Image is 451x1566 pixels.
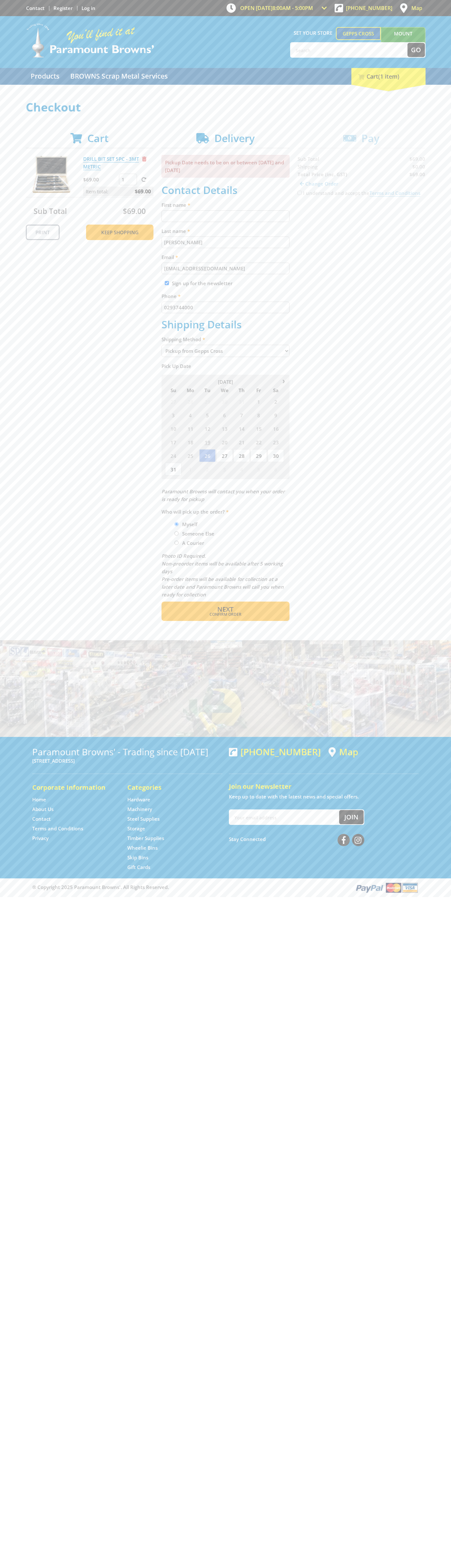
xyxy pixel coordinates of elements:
span: 5 [250,463,267,476]
div: Cart [351,68,426,85]
div: ® Copyright 2025 Paramount Browns'. All Rights Reserved. [26,882,426,894]
span: Delivery [214,131,255,145]
span: Sub Total [34,206,67,216]
a: Go to the Timber Supplies page [127,835,164,842]
label: Sign up for the newsletter [172,280,232,286]
img: PayPal, Mastercard, Visa accepted [355,882,419,894]
span: 16 [268,422,284,435]
span: Su [165,386,181,394]
p: Keep up to date with the latest news and special offers. [229,793,419,800]
span: 29 [199,395,216,408]
span: $69.00 [123,206,146,216]
span: 9 [268,409,284,421]
span: OPEN [DATE] [240,5,313,12]
label: Phone [162,292,289,300]
a: Go to the About Us page [32,806,54,813]
span: $69.00 [135,187,151,196]
span: 19 [199,436,216,449]
span: (1 item) [378,72,399,80]
span: 7 [233,409,250,421]
a: Go to the registration page [54,5,73,11]
input: Please select who will pick up the order. [174,522,179,526]
span: 2 [268,395,284,408]
h5: Corporate Information [32,783,114,792]
span: 25 [182,449,199,462]
span: [DATE] [218,379,233,385]
span: 8 [250,409,267,421]
span: 12 [199,422,216,435]
a: Go to the Machinery page [127,806,152,813]
span: 5 [199,409,216,421]
span: 3 [216,463,233,476]
h5: Categories [127,783,210,792]
input: Your email address [230,810,339,824]
h3: Paramount Browns' - Trading since [DATE] [32,747,222,757]
span: Sa [268,386,284,394]
p: Pickup Date needs to be on or between [DATE] and [DATE] [162,155,289,178]
span: 30 [268,449,284,462]
a: Go to the BROWNS Scrap Metal Services page [65,68,172,85]
input: Please enter your telephone number. [162,302,289,313]
button: Join [339,810,364,824]
p: $69.00 [83,176,118,183]
em: Photo ID Required. Non-preorder items will be available after 5 working days Pre-order items will... [162,553,284,598]
span: 4 [182,409,199,421]
span: Set your store [290,27,336,39]
label: First name [162,201,289,209]
span: 23 [268,436,284,449]
span: Mo [182,386,199,394]
button: Go [407,43,425,57]
a: Go to the Home page [32,796,46,803]
a: DRILL BIT SET 5PC - 3MT METRIC [83,156,139,170]
input: Please select who will pick up the order. [174,541,179,545]
button: Next Confirm order [162,602,289,621]
input: Please enter your email address. [162,263,289,274]
span: 1 [182,463,199,476]
span: 1 [250,395,267,408]
a: Go to the Contact page [26,5,44,11]
a: Go to the Contact page [32,816,51,822]
span: 24 [165,449,181,462]
label: Myself [180,519,200,530]
span: 29 [250,449,267,462]
a: Go to the Products page [26,68,64,85]
label: A Courier [180,537,206,548]
span: 20 [216,436,233,449]
span: 30 [216,395,233,408]
img: DRILL BIT SET 5PC - 3MT METRIC [32,155,71,194]
h2: Shipping Details [162,318,289,331]
a: Log in [82,5,95,11]
input: Search [291,43,407,57]
span: 8:00am - 5:00pm [272,5,313,12]
a: Go to the Terms and Conditions page [32,825,83,832]
span: 15 [250,422,267,435]
span: 28 [182,395,199,408]
span: Tu [199,386,216,394]
a: Mount [PERSON_NAME] [381,27,426,52]
a: Print [26,225,60,240]
span: 26 [199,449,216,462]
span: 17 [165,436,181,449]
span: Fr [250,386,267,394]
span: 21 [233,436,250,449]
span: Confirm order [175,613,276,616]
select: Please select a shipping method. [162,345,289,357]
a: Go to the Hardware page [127,796,150,803]
span: We [216,386,233,394]
a: Go to the Storage page [127,825,145,832]
span: 3 [165,409,181,421]
input: Please select who will pick up the order. [174,531,179,536]
label: Pick Up Date [162,362,289,370]
input: Please enter your first name. [162,210,289,222]
label: Who will pick up the order? [162,508,289,516]
a: Go to the Steel Supplies page [127,816,160,822]
h1: Checkout [26,101,426,114]
span: 27 [216,449,233,462]
a: Remove from cart [142,156,146,162]
p: [STREET_ADDRESS] [32,757,222,765]
em: Paramount Browns will contact you when your order is ready for pickup [162,488,285,502]
p: Item total: [83,187,153,196]
h5: Join our Newsletter [229,782,419,791]
div: Stay Connected [229,831,364,847]
span: 27 [165,395,181,408]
